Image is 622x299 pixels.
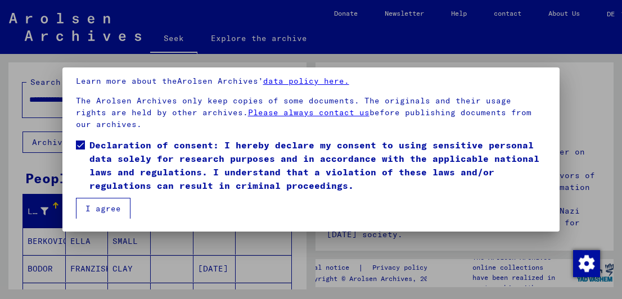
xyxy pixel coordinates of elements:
[76,76,177,86] font: Learn more about the
[85,203,121,214] font: I agree
[76,198,130,219] button: I agree
[263,76,349,86] a: data policy here.
[89,139,539,191] font: Declaration of consent: I hereby declare my consent to using sensitive personal data solely for r...
[573,250,600,277] img: Change consent
[177,76,263,86] font: Arolsen Archives’
[248,107,369,117] a: Please always contact us
[76,96,511,117] font: The Arolsen Archives only keep copies of some documents. The originals and their usage rights are...
[76,107,531,129] font: before publishing documents from our archives.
